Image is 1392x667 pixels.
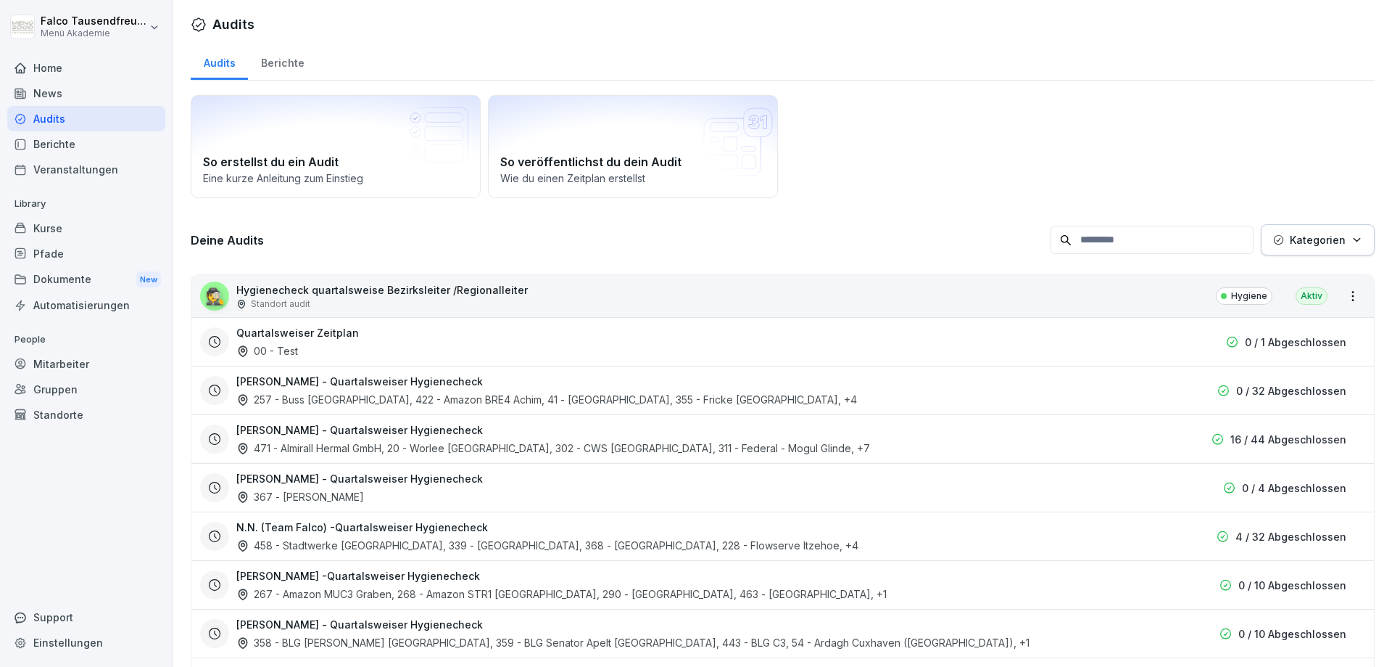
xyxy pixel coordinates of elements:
p: Menü Akademie [41,28,146,38]
a: Berichte [7,131,165,157]
p: 4 / 32 Abgeschlossen [1235,529,1346,544]
h3: [PERSON_NAME] - Quartalsweiser Hygienecheck [236,617,483,632]
h2: So erstellst du ein Audit [203,153,468,171]
h3: Deine Audits [191,232,1043,248]
h3: [PERSON_NAME] - Quartalsweiser Hygienecheck [236,374,483,389]
p: Eine kurze Anleitung zum Einstieg [203,171,468,186]
h3: Quartalsweiser Zeitplan [236,325,359,340]
a: Veranstaltungen [7,157,165,182]
button: Kategorien [1261,224,1375,255]
a: Berichte [248,43,317,80]
div: 267 - Amazon MUC3 Graben, 268 - Amazon STR1 [GEOGRAPHIC_DATA], 290 - [GEOGRAPHIC_DATA], 463 - [GE... [236,586,887,602]
a: Audits [191,43,248,80]
a: So veröffentlichst du dein AuditWie du einen Zeitplan erstellst [488,95,778,198]
a: Einstellungen [7,630,165,655]
p: Falco Tausendfreund [41,15,146,28]
p: Hygienecheck quartalsweise Bezirksleiter /Regionalleiter [236,282,528,298]
p: Wie du einen Zeitplan erstellst [500,171,766,186]
p: Library [7,192,165,216]
h1: Audits [212,15,254,34]
p: Hygiene [1231,290,1267,303]
h3: N.N. (Team Falco) -Quartalsweiser Hygienecheck [236,520,488,535]
div: 257 - Buss [GEOGRAPHIC_DATA], 422 - Amazon BRE4 Achim, 41 - [GEOGRAPHIC_DATA], 355 - Fricke [GEOG... [236,392,857,407]
a: Audits [7,106,165,131]
div: 00 - Test [236,343,298,359]
a: Home [7,55,165,81]
div: 367 - [PERSON_NAME] [236,489,364,504]
p: 0 / 10 Abgeschlossen [1238,578,1346,593]
div: 🕵️ [200,282,229,311]
a: DokumenteNew [7,266,165,293]
p: 0 / 10 Abgeschlossen [1238,626,1346,642]
h3: [PERSON_NAME] -Quartalsweiser Hygienecheck [236,568,480,584]
p: 0 / 4 Abgeschlossen [1242,480,1346,496]
div: 458 - Stadtwerke [GEOGRAPHIC_DATA], 339 - [GEOGRAPHIC_DATA], 368 - [GEOGRAPHIC_DATA], 228 - Flows... [236,538,858,553]
div: Dokumente [7,266,165,293]
div: 471 - Almirall Hermal GmbH, 20 - Worlee [GEOGRAPHIC_DATA], 302 - CWS [GEOGRAPHIC_DATA], 311 - Fed... [236,441,870,456]
a: Gruppen [7,377,165,402]
a: News [7,81,165,106]
a: Mitarbeiter [7,351,165,377]
a: Standorte [7,402,165,427]
div: 358 - BLG [PERSON_NAME] [GEOGRAPHIC_DATA], 359 - BLG Senator Apelt [GEOGRAPHIC_DATA], 443 - BLG C... [236,635,1029,650]
a: Kurse [7,216,165,241]
div: Aktiv [1296,287,1327,305]
p: People [7,328,165,351]
p: 0 / 32 Abgeschlossen [1236,383,1346,398]
p: 16 / 44 Abgeschlossen [1230,432,1346,447]
p: Standort audit [251,298,310,311]
a: Automatisierungen [7,292,165,318]
p: 0 / 1 Abgeschlossen [1245,335,1346,350]
div: Support [7,605,165,630]
h3: [PERSON_NAME] - Quartalsweiser Hygienecheck [236,471,483,486]
div: New [136,271,161,288]
h2: So veröffentlichst du dein Audit [500,153,766,171]
p: Kategorien [1290,232,1346,247]
h3: [PERSON_NAME] - Quartalsweiser Hygienecheck [236,422,483,438]
a: Pfade [7,241,165,266]
a: So erstellst du ein AuditEine kurze Anleitung zum Einstieg [191,95,481,198]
